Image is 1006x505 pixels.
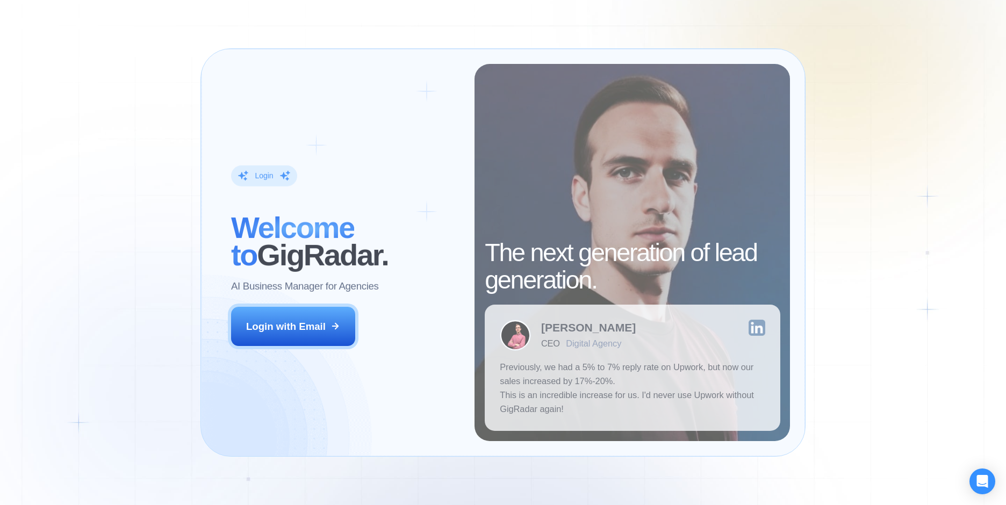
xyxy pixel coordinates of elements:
[541,322,636,333] div: [PERSON_NAME]
[246,320,326,334] div: Login with Email
[500,360,765,416] p: Previously, we had a 5% to 7% reply rate on Upwork, but now our sales increased by 17%-20%. This ...
[231,279,379,293] p: AI Business Manager for Agencies
[485,239,780,294] h2: The next generation of lead generation.
[255,171,273,181] div: Login
[231,211,354,272] span: Welcome to
[566,338,621,349] div: Digital Agency
[969,468,995,494] div: Open Intercom Messenger
[231,214,460,269] h2: ‍ GigRadar.
[231,307,356,346] button: Login with Email
[541,338,559,349] div: CEO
